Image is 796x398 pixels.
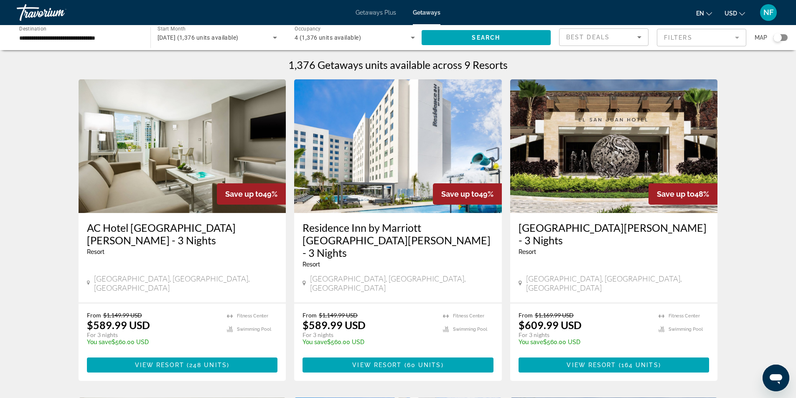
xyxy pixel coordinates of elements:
[303,357,493,373] button: View Resort(60 units)
[453,327,487,332] span: Swimming Pool
[441,190,479,198] span: Save up to
[184,362,229,368] span: ( )
[696,10,704,17] span: en
[303,319,366,331] p: $589.99 USD
[526,274,710,292] span: [GEOGRAPHIC_DATA], [GEOGRAPHIC_DATA], [GEOGRAPHIC_DATA]
[103,312,142,319] span: $1,149.99 USD
[510,79,718,213] img: RX94E01X.jpg
[616,362,661,368] span: ( )
[535,312,574,319] span: $1,169.99 USD
[402,362,443,368] span: ( )
[294,79,502,213] img: RW25E01X.jpg
[87,248,104,255] span: Resort
[621,362,659,368] span: 164 units
[755,32,767,43] span: Map
[657,190,694,198] span: Save up to
[758,4,779,21] button: User Menu
[17,2,100,23] a: Travorium
[87,221,278,246] a: AC Hotel [GEOGRAPHIC_DATA][PERSON_NAME] - 3 Nights
[669,313,700,319] span: Fitness Center
[225,190,263,198] span: Save up to
[519,312,533,319] span: From
[237,313,268,319] span: Fitness Center
[87,312,101,319] span: From
[303,261,320,268] span: Resort
[725,10,737,17] span: USD
[303,312,317,319] span: From
[158,26,186,32] span: Start Month
[295,34,361,41] span: 4 (1,376 units available)
[158,34,239,41] span: [DATE] (1,376 units available)
[135,362,184,368] span: View Resort
[648,183,717,205] div: 48%
[519,319,582,331] p: $609.99 USD
[303,221,493,259] a: Residence Inn by Marriott [GEOGRAPHIC_DATA][PERSON_NAME] - 3 Nights
[310,274,493,292] span: [GEOGRAPHIC_DATA], [GEOGRAPHIC_DATA], [GEOGRAPHIC_DATA]
[453,313,484,319] span: Fitness Center
[217,183,286,205] div: 49%
[696,7,712,19] button: Change language
[519,221,710,246] a: [GEOGRAPHIC_DATA][PERSON_NAME] - 3 Nights
[319,312,358,319] span: $1,149.99 USD
[669,327,703,332] span: Swimming Pool
[519,339,651,345] p: $560.00 USD
[422,30,551,45] button: Search
[356,9,396,16] a: Getaways Plus
[519,331,651,339] p: For 3 nights
[295,26,321,32] span: Occupancy
[352,362,402,368] span: View Resort
[87,339,112,345] span: You save
[87,319,150,331] p: $589.99 USD
[94,274,277,292] span: [GEOGRAPHIC_DATA], [GEOGRAPHIC_DATA], [GEOGRAPHIC_DATA]
[303,339,327,345] span: You save
[87,357,278,373] button: View Resort(248 units)
[519,357,710,373] button: View Resort(164 units)
[472,34,500,41] span: Search
[19,25,46,31] span: Destination
[87,339,219,345] p: $560.00 USD
[566,32,641,42] mat-select: Sort by
[407,362,441,368] span: 60 units
[189,362,227,368] span: 248 units
[763,365,789,391] iframe: Button to launch messaging window
[79,79,286,213] img: RM58I01X.jpg
[763,8,773,17] span: NF
[303,331,435,339] p: For 3 nights
[519,339,543,345] span: You save
[657,28,746,47] button: Filter
[519,248,536,255] span: Resort
[288,58,508,71] h1: 1,376 Getaways units available across 9 Resorts
[566,34,610,41] span: Best Deals
[725,7,745,19] button: Change currency
[87,331,219,339] p: For 3 nights
[413,9,440,16] a: Getaways
[237,327,271,332] span: Swimming Pool
[567,362,616,368] span: View Resort
[303,339,435,345] p: $560.00 USD
[433,183,502,205] div: 49%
